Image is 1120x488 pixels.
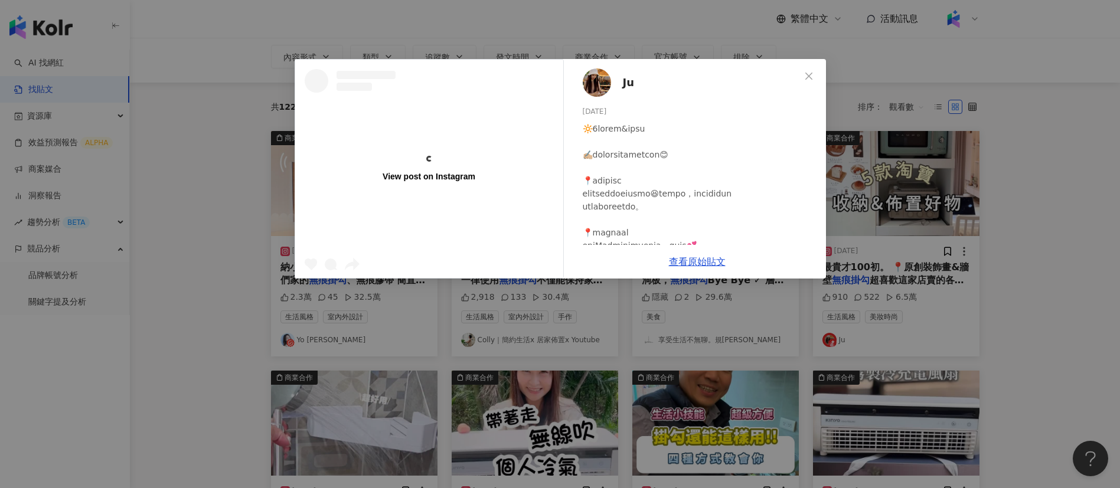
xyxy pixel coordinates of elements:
[295,60,563,278] a: View post on Instagram
[583,68,611,97] img: KOL Avatar
[583,68,800,97] a: KOL AvatarJu
[797,64,821,88] button: Close
[383,171,475,182] div: View post on Instagram
[669,256,726,267] a: 查看原始貼文
[583,106,817,117] div: [DATE]
[804,71,814,81] span: close
[623,74,635,91] span: Ju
